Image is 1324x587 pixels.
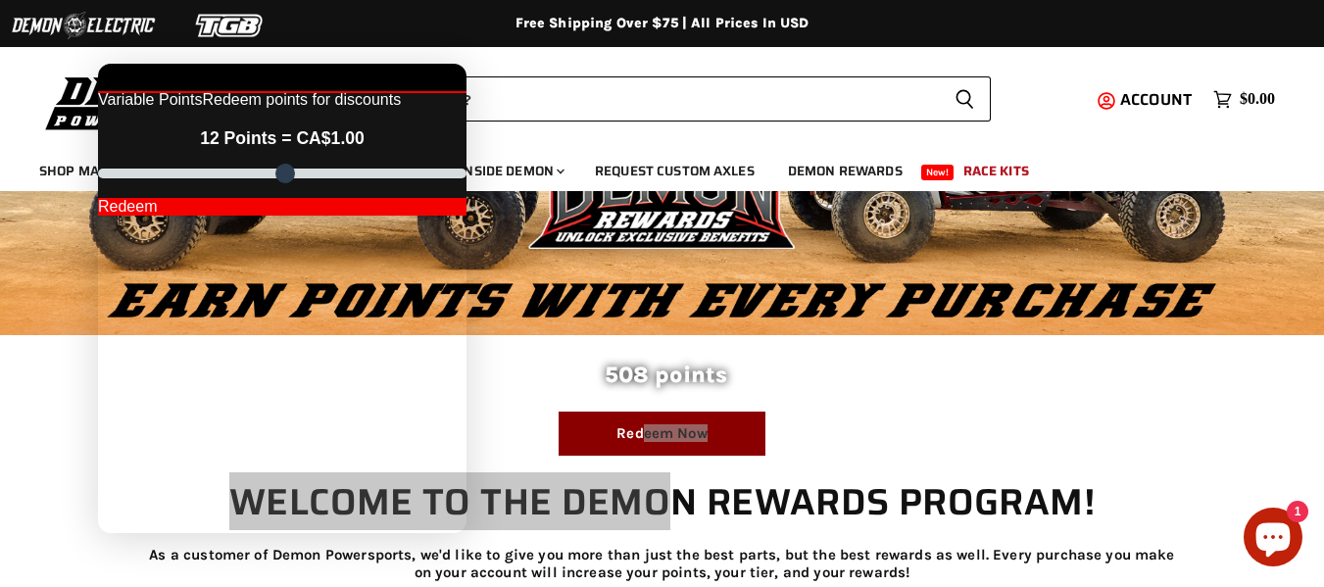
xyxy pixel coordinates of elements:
[102,65,178,84] span: 12 Points
[1240,90,1275,109] span: $0.00
[10,7,157,44] img: Demon Electric Logo 2
[445,151,576,191] a: Inside Demon
[605,362,728,388] span: 508 points
[949,151,1044,191] a: Race Kits
[39,64,254,133] img: Demon Powersports
[580,151,769,191] a: Request Custom Axles
[1203,85,1285,114] a: $0.00
[137,480,1187,522] h1: Welcome to the Demon Rewards Program!
[559,412,765,456] a: Redeem Now
[104,27,303,44] span: Redeem points for discounts
[1238,508,1308,571] inbox-online-store-chat: Shopify online store chat
[25,143,1270,191] ul: Main menu
[278,76,991,122] form: Product
[773,151,917,191] a: Demon Rewards
[1111,91,1203,109] a: Account
[142,547,1182,581] p: As a customer of Demon Powersports, we'd like to give you more than just the best parts, but the ...
[25,151,138,191] a: Shop Make
[198,65,266,84] span: CA$1.00
[921,165,955,180] span: New!
[157,7,304,44] img: TGB Logo 2
[939,76,991,122] button: Search
[183,65,193,84] span: =
[1120,87,1192,112] span: Account
[278,76,939,122] input: When autocomplete results are available use up and down arrows to review and enter to select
